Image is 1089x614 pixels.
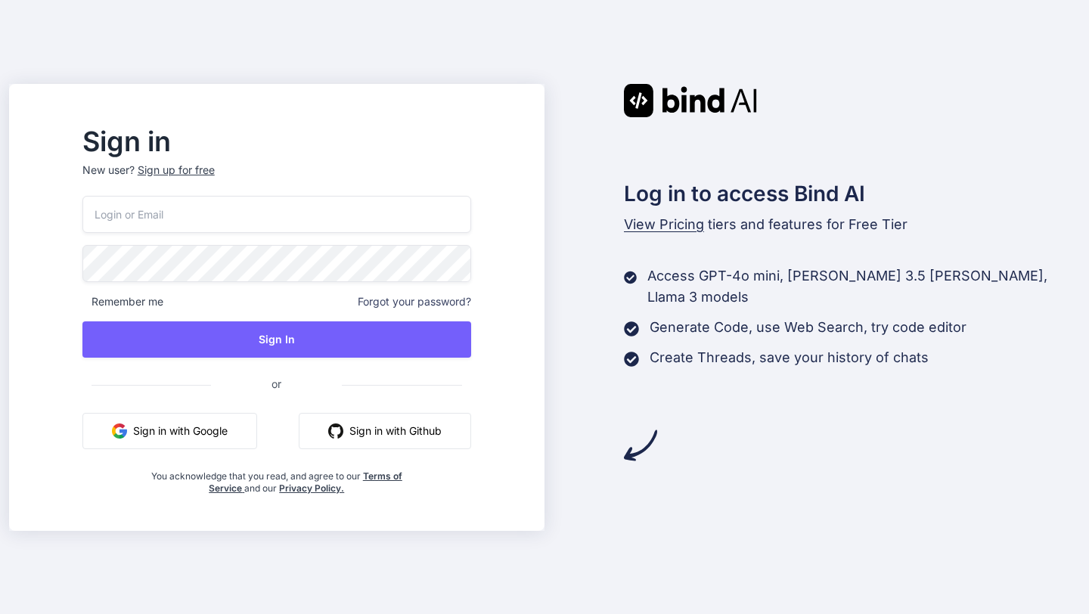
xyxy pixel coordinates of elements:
[624,178,1081,209] h2: Log in to access Bind AI
[147,461,406,495] div: You acknowledge that you read, and agree to our and our
[211,365,342,402] span: or
[650,347,929,368] p: Create Threads, save your history of chats
[82,413,257,449] button: Sign in with Google
[328,423,343,439] img: github
[624,429,657,462] img: arrow
[82,294,163,309] span: Remember me
[82,129,471,153] h2: Sign in
[624,216,704,232] span: View Pricing
[82,196,471,233] input: Login or Email
[82,163,471,196] p: New user?
[624,84,757,117] img: Bind AI logo
[279,482,344,494] a: Privacy Policy.
[82,321,471,358] button: Sign In
[650,317,966,338] p: Generate Code, use Web Search, try code editor
[112,423,127,439] img: google
[299,413,471,449] button: Sign in with Github
[647,265,1080,308] p: Access GPT-4o mini, [PERSON_NAME] 3.5 [PERSON_NAME], Llama 3 models
[138,163,215,178] div: Sign up for free
[209,470,402,494] a: Terms of Service
[624,214,1081,235] p: tiers and features for Free Tier
[358,294,471,309] span: Forgot your password?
